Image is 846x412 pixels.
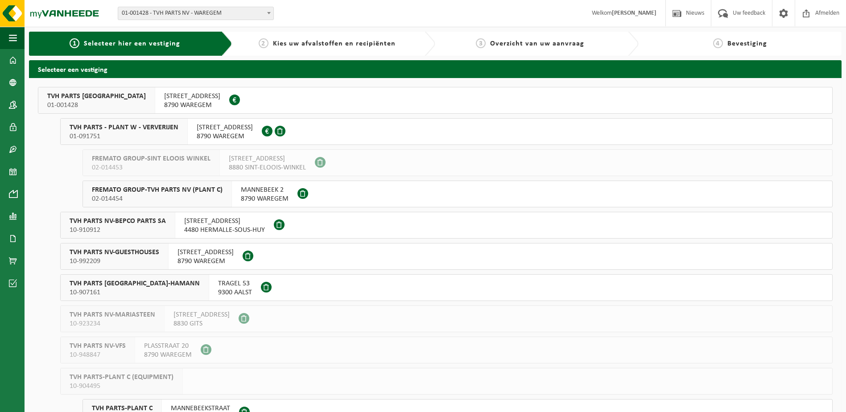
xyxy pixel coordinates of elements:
[118,7,273,20] span: 01-001428 - TVH PARTS NV - WAREGEM
[241,194,289,203] span: 8790 WAREGEM
[70,319,155,328] span: 10-923234
[229,154,306,163] span: [STREET_ADDRESS]
[29,60,842,78] h2: Selecteer een vestiging
[164,101,220,110] span: 8790 WAREGEM
[164,92,220,101] span: [STREET_ADDRESS]
[184,217,265,226] span: [STREET_ADDRESS]
[83,181,833,207] button: FREMATO GROUP-TVH PARTS NV (PLANT C) 02-014454 MANNEBEEK 28790 WAREGEM
[229,163,306,172] span: 8880 SINT-ELOOIS-WINKEL
[70,288,200,297] span: 10-907161
[177,248,234,257] span: [STREET_ADDRESS]
[60,118,833,145] button: TVH PARTS - PLANT W - VERVERIJEN 01-091751 [STREET_ADDRESS]8790 WAREGEM
[70,279,200,288] span: TVH PARTS [GEOGRAPHIC_DATA]-HAMANN
[70,310,155,319] span: TVH PARTS NV-MARIASTEEN
[727,40,767,47] span: Bevestiging
[84,40,180,47] span: Selecteer hier een vestiging
[197,123,253,132] span: [STREET_ADDRESS]
[259,38,268,48] span: 2
[173,319,230,328] span: 8830 GITS
[173,310,230,319] span: [STREET_ADDRESS]
[184,226,265,235] span: 4480 HERMALLE-SOUS-HUY
[70,350,126,359] span: 10-948847
[144,350,192,359] span: 8790 WAREGEM
[60,243,833,270] button: TVH PARTS NV-GUESTHOUSES 10-992209 [STREET_ADDRESS]8790 WAREGEM
[92,154,210,163] span: FREMATO GROUP-SINT ELOOIS WINKEL
[177,257,234,266] span: 8790 WAREGEM
[70,382,173,391] span: 10-904495
[218,288,252,297] span: 9300 AALST
[118,7,274,20] span: 01-001428 - TVH PARTS NV - WAREGEM
[70,373,173,382] span: TVH PARTS-PLANT C (EQUIPMENT)
[490,40,584,47] span: Overzicht van uw aanvraag
[70,226,166,235] span: 10-910912
[70,248,159,257] span: TVH PARTS NV-GUESTHOUSES
[476,38,486,48] span: 3
[4,392,149,412] iframe: chat widget
[60,212,833,239] button: TVH PARTS NV-BEPCO PARTS SA 10-910912 [STREET_ADDRESS]4480 HERMALLE-SOUS-HUY
[92,163,210,172] span: 02-014453
[70,123,178,132] span: TVH PARTS - PLANT W - VERVERIJEN
[70,38,79,48] span: 1
[612,10,656,16] strong: [PERSON_NAME]
[47,92,146,101] span: TVH PARTS [GEOGRAPHIC_DATA]
[273,40,396,47] span: Kies uw afvalstoffen en recipiënten
[218,279,252,288] span: TRAGEL 53
[241,185,289,194] span: MANNEBEEK 2
[70,217,166,226] span: TVH PARTS NV-BEPCO PARTS SA
[92,185,223,194] span: FREMATO GROUP-TVH PARTS NV (PLANT C)
[70,342,126,350] span: TVH PARTS NV-VFS
[92,194,223,203] span: 02-014454
[197,132,253,141] span: 8790 WAREGEM
[70,257,159,266] span: 10-992209
[144,342,192,350] span: PLASSTRAAT 20
[70,132,178,141] span: 01-091751
[47,101,146,110] span: 01-001428
[38,87,833,114] button: TVH PARTS [GEOGRAPHIC_DATA] 01-001428 [STREET_ADDRESS]8790 WAREGEM
[60,274,833,301] button: TVH PARTS [GEOGRAPHIC_DATA]-HAMANN 10-907161 TRAGEL 539300 AALST
[713,38,723,48] span: 4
